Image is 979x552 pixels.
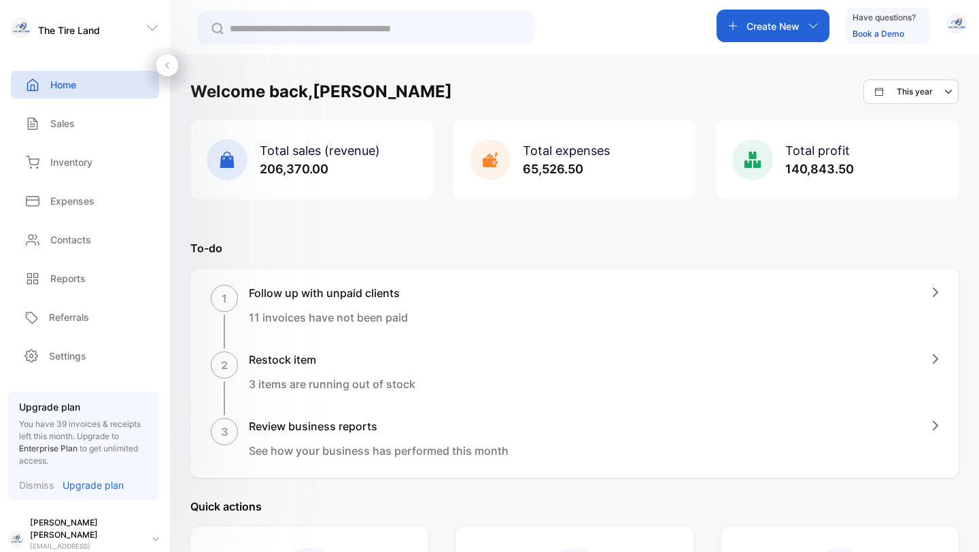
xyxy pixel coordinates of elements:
[249,443,509,459] p: See how your business has performed this month
[49,310,89,324] p: Referrals
[50,116,75,131] p: Sales
[19,431,138,466] span: Upgrade to to get unlimited access.
[785,143,850,158] span: Total profit
[260,162,328,176] span: 206,370.00
[63,478,124,492] p: Upgrade plan
[523,143,610,158] span: Total expenses
[746,19,800,33] p: Create New
[19,443,78,453] span: Enterprise Plan
[30,517,141,541] p: [PERSON_NAME] [PERSON_NAME]
[49,349,86,363] p: Settings
[50,194,95,208] p: Expenses
[50,77,76,92] p: Home
[897,86,933,98] p: This year
[50,155,92,169] p: Inventory
[222,290,227,307] p: 1
[717,10,829,42] button: Create New
[946,14,967,34] img: avatar
[523,162,583,176] span: 65,526.50
[11,18,31,38] img: logo
[38,23,100,37] p: The Tire Land
[54,478,124,492] a: Upgrade plan
[190,240,959,256] p: To-do
[8,531,24,547] img: profile
[249,418,509,434] h1: Review business reports
[785,162,854,176] span: 140,843.50
[19,418,148,467] p: You have 39 invoices & receipts left this month.
[249,309,408,326] p: 11 invoices have not been paid
[863,80,959,104] button: This year
[853,11,916,24] p: Have questions?
[50,271,86,286] p: Reports
[190,498,959,515] p: Quick actions
[946,10,967,42] button: avatar
[190,80,452,104] h1: Welcome back, [PERSON_NAME]
[221,424,228,440] p: 3
[260,143,380,158] span: Total sales (revenue)
[19,478,54,492] p: Dismiss
[249,351,415,368] h1: Restock item
[19,400,148,414] p: Upgrade plan
[853,29,904,39] a: Book a Demo
[50,232,91,247] p: Contacts
[221,357,228,373] p: 2
[249,376,415,392] p: 3 items are running out of stock
[249,285,408,301] h1: Follow up with unpaid clients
